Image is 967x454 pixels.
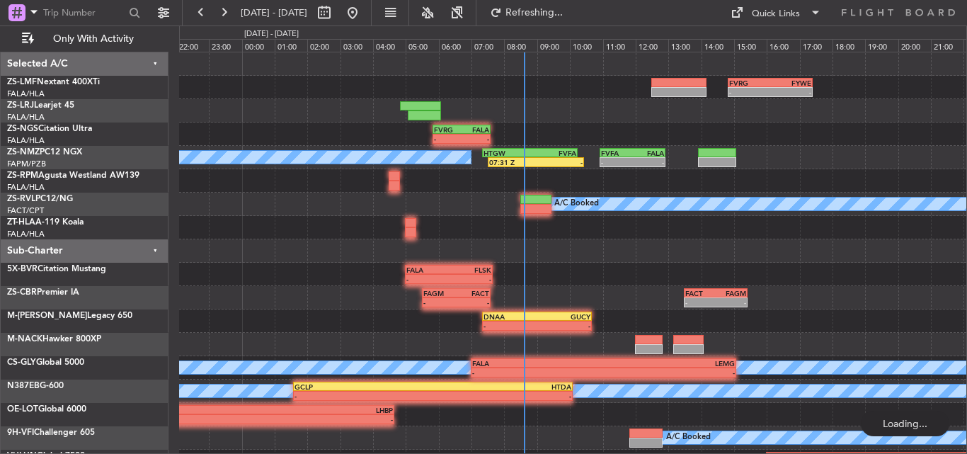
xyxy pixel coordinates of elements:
[307,39,340,52] div: 02:00
[462,135,489,143] div: -
[483,149,530,157] div: HTGW
[406,39,438,52] div: 05:00
[7,101,34,110] span: ZS-LRJ
[489,158,536,166] div: 07:31 Z
[7,405,38,414] span: OE-LOT
[668,39,701,52] div: 13:00
[244,28,299,40] div: [DATE] - [DATE]
[898,39,931,52] div: 20:00
[7,229,45,239] a: FALA/HLA
[472,368,604,377] div: -
[685,298,716,307] div: -
[241,6,307,19] span: [DATE] - [DATE]
[7,171,139,180] a: ZS-RPMAgusta Westland AW139
[770,88,811,96] div: -
[800,39,832,52] div: 17:00
[7,125,38,133] span: ZS-NGS
[472,359,604,368] div: FALA
[685,289,716,297] div: FACT
[723,1,828,24] button: Quick Links
[604,368,736,377] div: -
[554,193,599,215] div: A/C Booked
[7,312,87,320] span: M-[PERSON_NAME]
[7,265,38,273] span: 5X-BVR
[16,28,154,50] button: Only With Activity
[7,288,79,297] a: ZS-CBRPremier IA
[632,149,664,157] div: FALA
[632,158,664,166] div: -
[233,415,393,424] div: -
[832,39,865,52] div: 18:00
[423,289,457,297] div: FAGM
[861,411,949,436] div: Loading...
[505,8,564,18] span: Refreshing...
[7,195,35,203] span: ZS-RVL
[601,149,633,157] div: FVFA
[294,392,433,400] div: -
[537,312,590,321] div: GUCY
[7,125,92,133] a: ZS-NGSCitation Ultra
[341,39,373,52] div: 03:00
[483,322,537,330] div: -
[7,382,40,390] span: N387EB
[7,218,84,227] a: ZT-HLAA-119 Koala
[7,265,106,273] a: 5X-BVRCitation Mustang
[423,298,457,307] div: -
[537,322,590,330] div: -
[37,34,149,44] span: Only With Activity
[7,312,132,320] a: M-[PERSON_NAME]Legacy 650
[570,39,602,52] div: 10:00
[449,275,491,283] div: -
[7,78,100,86] a: ZS-LMFNextant 400XTi
[865,39,898,52] div: 19:00
[434,125,462,134] div: FVRG
[7,159,46,169] a: FAPM/PZB
[7,148,40,157] span: ZS-NMZ
[406,266,449,274] div: FALA
[734,39,767,52] div: 15:00
[7,195,73,203] a: ZS-RVLPC12/NG
[7,89,45,99] a: FALA/HLA
[456,289,489,297] div: FACT
[176,39,209,52] div: 22:00
[373,39,406,52] div: 04:00
[433,392,571,400] div: -
[7,429,34,437] span: 9H-VFI
[483,1,568,24] button: Refreshing...
[752,7,800,21] div: Quick Links
[636,39,668,52] div: 12:00
[603,39,636,52] div: 11:00
[7,101,74,110] a: ZS-LRJLearjet 45
[7,182,45,193] a: FALA/HLA
[233,406,393,414] div: LHBP
[729,88,770,96] div: -
[604,359,736,368] div: LEMG
[456,298,489,307] div: -
[471,39,504,52] div: 07:00
[7,135,45,146] a: FALA/HLA
[7,429,95,437] a: 9H-VFIChallenger 605
[702,39,734,52] div: 14:00
[7,405,86,414] a: OE-LOTGlobal 6000
[767,39,799,52] div: 16:00
[931,39,963,52] div: 21:00
[7,78,37,86] span: ZS-LMF
[483,312,537,321] div: DNAA
[209,39,241,52] div: 23:00
[716,289,746,297] div: FAGM
[7,382,64,390] a: N387EBG-600
[7,112,45,123] a: FALA/HLA
[406,275,449,283] div: -
[7,335,101,344] a: M-NACKHawker 800XP
[462,125,489,134] div: FALA
[242,39,275,52] div: 00:00
[537,39,570,52] div: 09:00
[601,158,633,166] div: -
[7,358,84,367] a: CS-GLYGlobal 5000
[439,39,471,52] div: 06:00
[7,205,44,216] a: FACT/CPT
[716,298,746,307] div: -
[7,171,38,180] span: ZS-RPM
[7,358,36,367] span: CS-GLY
[536,158,583,166] div: -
